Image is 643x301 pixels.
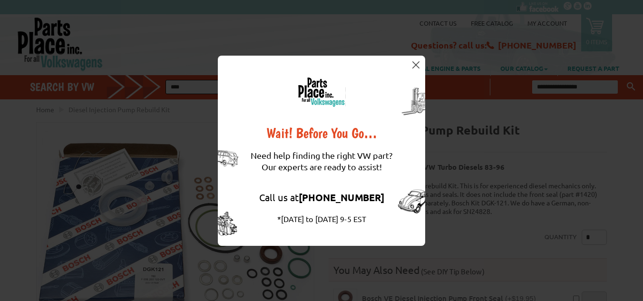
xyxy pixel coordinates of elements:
[297,77,346,107] img: logo
[412,61,419,68] img: close
[259,191,384,203] a: Call us at[PHONE_NUMBER]
[299,191,384,204] strong: [PHONE_NUMBER]
[251,140,392,182] div: Need help finding the right VW part? Our experts are ready to assist!
[251,126,392,140] div: Wait! Before You Go…
[251,213,392,224] div: *[DATE] to [DATE] 9-5 EST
